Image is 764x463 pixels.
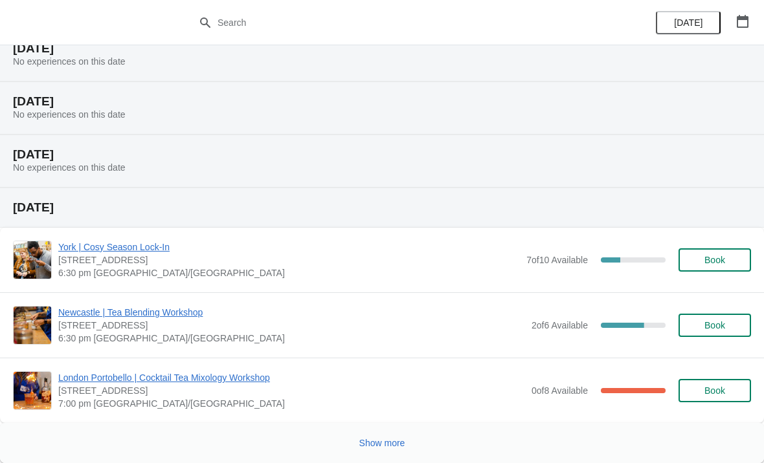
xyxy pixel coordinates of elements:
[58,397,525,410] span: 7:00 pm [GEOGRAPHIC_DATA]/[GEOGRAPHIC_DATA]
[58,384,525,397] span: [STREET_ADDRESS]
[674,17,702,28] span: [DATE]
[704,385,725,396] span: Book
[656,11,721,34] button: [DATE]
[679,314,751,337] button: Book
[13,56,126,67] span: No experiences on this date
[58,306,525,319] span: Newcastle | Tea Blending Workshop
[704,320,725,330] span: Book
[58,319,525,332] span: [STREET_ADDRESS]
[14,241,51,279] img: York | Cosy Season Lock-In | 73 Low Petergate, YO1 7HY | 6:30 pm Europe/London
[13,95,751,108] h2: [DATE]
[58,241,520,253] span: York | Cosy Season Lock-In
[13,148,751,161] h2: [DATE]
[58,371,525,384] span: London Portobello | Cocktail Tea Mixology Workshop
[13,109,126,120] span: No experiences on this date
[13,42,751,55] h2: [DATE]
[58,266,520,279] span: 6:30 pm [GEOGRAPHIC_DATA]/[GEOGRAPHIC_DATA]
[679,379,751,402] button: Book
[13,201,751,214] h2: [DATE]
[704,255,725,265] span: Book
[679,248,751,272] button: Book
[58,253,520,266] span: [STREET_ADDRESS]
[14,307,51,344] img: Newcastle | Tea Blending Workshop | 123 Grainger Street, Newcastle upon Tyne, NE1 5AE | 6:30 pm E...
[354,431,410,455] button: Show more
[14,372,51,409] img: London Portobello | Cocktail Tea Mixology Workshop | 158 Portobello Road, London W11 2EB, UK | 7:...
[532,385,588,396] span: 0 of 8 Available
[532,320,588,330] span: 2 of 6 Available
[58,332,525,345] span: 6:30 pm [GEOGRAPHIC_DATA]/[GEOGRAPHIC_DATA]
[359,438,405,448] span: Show more
[526,255,588,265] span: 7 of 10 Available
[217,11,573,34] input: Search
[13,162,126,173] span: No experiences on this date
